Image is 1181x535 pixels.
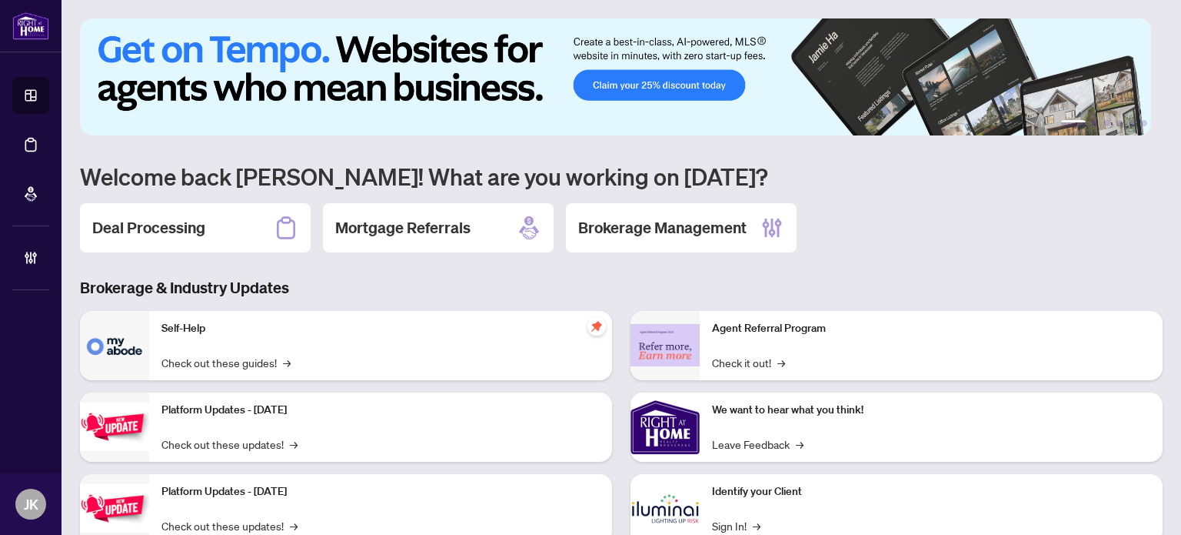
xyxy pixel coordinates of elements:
[712,436,803,453] a: Leave Feedback→
[290,436,298,453] span: →
[80,484,149,533] img: Platform Updates - July 8, 2025
[1104,120,1110,126] button: 3
[290,517,298,534] span: →
[161,402,600,419] p: Platform Updates - [DATE]
[80,403,149,451] img: Platform Updates - July 21, 2025
[80,277,1163,299] h3: Brokerage & Industry Updates
[161,517,298,534] a: Check out these updates!→
[777,354,785,371] span: →
[161,320,600,337] p: Self-Help
[712,402,1150,419] p: We want to hear what you think!
[712,320,1150,337] p: Agent Referral Program
[578,217,747,239] h2: Brokerage Management
[1061,120,1086,126] button: 1
[12,12,49,40] img: logo
[161,354,291,371] a: Check out these guides!→
[1092,120,1098,126] button: 2
[712,517,760,534] a: Sign In!→
[80,18,1151,135] img: Slide 0
[92,217,205,239] h2: Deal Processing
[796,436,803,453] span: →
[712,354,785,371] a: Check it out!→
[80,162,1163,191] h1: Welcome back [PERSON_NAME]! What are you working on [DATE]?
[161,483,600,500] p: Platform Updates - [DATE]
[80,311,149,380] img: Self-Help
[630,324,700,366] img: Agent Referral Program
[712,483,1150,500] p: Identify your Client
[587,317,606,336] span: pushpin
[1141,120,1147,126] button: 6
[1119,481,1166,527] button: Open asap
[24,493,38,515] span: JK
[283,354,291,371] span: →
[1129,120,1135,126] button: 5
[335,217,471,239] h2: Mortgage Referrals
[1116,120,1123,126] button: 4
[161,436,298,453] a: Check out these updates!→
[630,393,700,462] img: We want to hear what you think!
[753,517,760,534] span: →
